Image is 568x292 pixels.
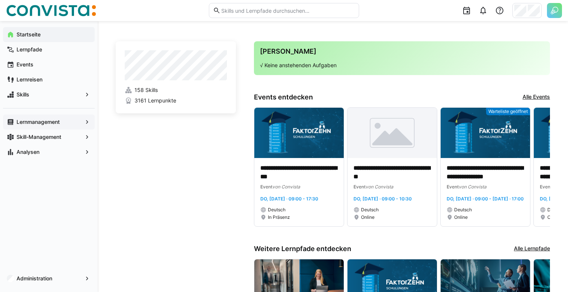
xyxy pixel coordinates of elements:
span: von Convista [272,184,300,190]
span: Event [260,184,272,190]
span: Online [361,214,375,220]
span: Event [353,184,366,190]
span: Do, [DATE] · 09:00 - [DATE] · 17:00 [447,196,524,202]
span: Warteliste geöffnet [488,108,528,114]
p: √ Keine anstehenden Aufgaben [260,62,544,69]
span: Deutsch [454,207,472,213]
img: image [441,108,530,158]
h3: Events entdecken [254,93,313,101]
h3: Weitere Lernpfade entdecken [254,245,351,253]
a: 158 Skills [125,86,227,94]
span: 158 Skills [134,86,158,94]
span: Deutsch [268,207,286,213]
span: In Präsenz [268,214,290,220]
span: von Convista [366,184,393,190]
span: von Convista [459,184,486,190]
span: Do, [DATE] · 09:00 - 17:30 [260,196,318,202]
a: Alle Lernpfade [514,245,550,253]
span: Event [540,184,552,190]
span: Deutsch [547,207,565,213]
span: Event [447,184,459,190]
span: Deutsch [361,207,379,213]
h3: [PERSON_NAME] [260,47,544,56]
img: image [254,108,344,158]
img: image [347,108,437,158]
span: Do, [DATE] · 09:00 - 10:30 [353,196,412,202]
span: 3161 Lernpunkte [134,97,176,104]
span: Online [547,214,561,220]
span: Online [454,214,468,220]
a: Alle Events [523,93,550,101]
input: Skills und Lernpfade durchsuchen… [221,7,355,14]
